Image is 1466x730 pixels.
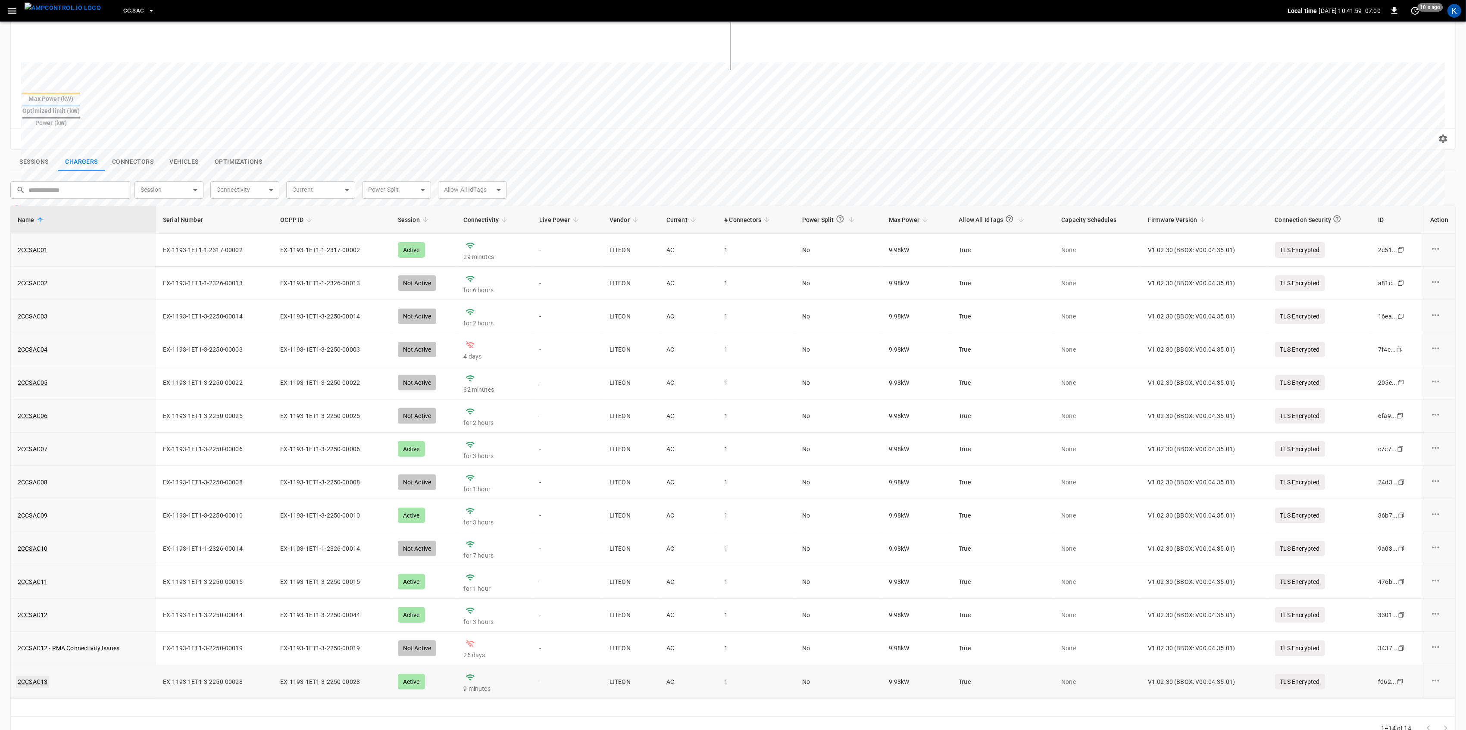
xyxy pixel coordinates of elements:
div: charge point options [1430,443,1448,455]
span: Firmware Version [1148,215,1208,225]
td: LITEON [603,565,660,599]
td: EX-1193-1ET1-3-2250-00028 [156,665,273,699]
p: for 3 hours [463,618,525,626]
td: 9.98 kW [882,665,952,699]
td: LITEON [603,466,660,499]
td: EX-1193-1ET1-3-2250-00028 [273,665,391,699]
td: EX-1193-1ET1-3-2250-00003 [273,333,391,366]
td: No [795,399,882,433]
p: None [1061,345,1134,354]
td: 1 [717,399,795,433]
td: EX-1193-1ET1-3-2250-00010 [273,499,391,532]
td: LITEON [603,366,660,399]
td: 9.98 kW [882,433,952,466]
td: 1 [717,532,795,565]
span: Name [18,215,46,225]
p: for 3 hours [463,518,525,527]
p: 32 minutes [463,385,525,394]
th: Action [1423,206,1455,234]
span: Vendor [610,215,641,225]
div: copy [1397,544,1406,553]
p: TLS Encrypted [1275,674,1325,689]
td: - [532,433,603,466]
td: True [952,333,1054,366]
p: None [1061,445,1134,453]
td: EX-1193-1ET1-1-2326-00014 [156,532,273,565]
div: copy [1397,444,1405,454]
p: None [1061,677,1134,686]
button: show latest vehicles [160,153,208,171]
td: V1.02.30 (BBOX: V00.04.35.01) [1141,366,1268,399]
td: 1 [717,333,795,366]
p: None [1061,611,1134,619]
a: 2CCSAC12 - RMA Connectivity Issues [18,644,119,652]
div: fd62 ... [1378,677,1397,686]
div: copy [1396,345,1404,354]
td: EX-1193-1ET1-3-2250-00022 [156,366,273,399]
div: Active [398,674,425,689]
td: - [532,366,603,399]
a: 2CCSAC10 [18,544,47,553]
div: copy [1397,610,1406,620]
a: 2CCSAC09 [18,511,47,520]
span: OCPP ID [280,215,315,225]
td: AC [660,366,718,399]
div: charge point options [1430,575,1448,588]
td: EX-1193-1ET1-3-2250-00006 [273,433,391,466]
td: AC [660,665,718,699]
div: 6fa9 ... [1378,412,1397,420]
a: 2CCSAC05 [18,378,47,387]
div: Not Active [398,474,437,490]
span: Connectivity [463,215,510,225]
p: None [1061,478,1134,487]
td: 1 [717,632,795,665]
td: No [795,632,882,665]
p: None [1061,577,1134,586]
p: 4 days [463,352,525,361]
td: - [532,499,603,532]
a: 2CCSAC02 [18,279,47,287]
td: 9.98 kW [882,532,952,565]
td: EX-1193-1ET1-3-2250-00044 [156,599,273,632]
a: 2CCSAC06 [18,412,47,420]
td: V1.02.30 (BBOX: V00.04.35.01) [1141,466,1268,499]
td: LITEON [603,599,660,632]
p: 9 minutes [463,684,525,693]
p: for 2 hours [463,418,525,427]
td: EX-1193-1ET1-3-2250-00015 [156,565,273,599]
p: TLS Encrypted [1275,541,1325,556]
div: c7c7 ... [1378,445,1397,453]
a: 2CCSAC12 [18,611,47,619]
div: charge point options [1430,476,1448,489]
div: charge point options [1430,310,1448,323]
div: copy [1396,677,1405,686]
div: copy [1397,577,1406,586]
p: TLS Encrypted [1275,474,1325,490]
p: 26 days [463,651,525,659]
td: No [795,599,882,632]
p: TLS Encrypted [1275,640,1325,656]
td: 1 [717,433,795,466]
td: EX-1193-1ET1-3-2250-00025 [273,399,391,433]
td: 9.98 kW [882,565,952,599]
td: V1.02.30 (BBOX: V00.04.35.01) [1141,599,1268,632]
div: copy [1397,477,1406,487]
a: 2CCSAC11 [18,577,47,586]
th: Capacity Schedules [1054,206,1141,234]
a: 2CCSAC01 [18,246,47,254]
button: show latest sessions [10,153,58,171]
td: True [952,599,1054,632]
td: EX-1193-1ET1-3-2250-00006 [156,433,273,466]
p: TLS Encrypted [1275,508,1325,523]
td: AC [660,599,718,632]
td: 9.98 kW [882,599,952,632]
td: 9.98 kW [882,499,952,532]
a: 2CCSAC13 [16,676,49,688]
p: for 3 hours [463,452,525,460]
div: Active [398,441,425,457]
div: Not Active [398,342,437,357]
td: 9.98 kW [882,466,952,499]
p: None [1061,412,1134,420]
td: V1.02.30 (BBOX: V00.04.35.01) [1141,333,1268,366]
p: None [1061,378,1134,387]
